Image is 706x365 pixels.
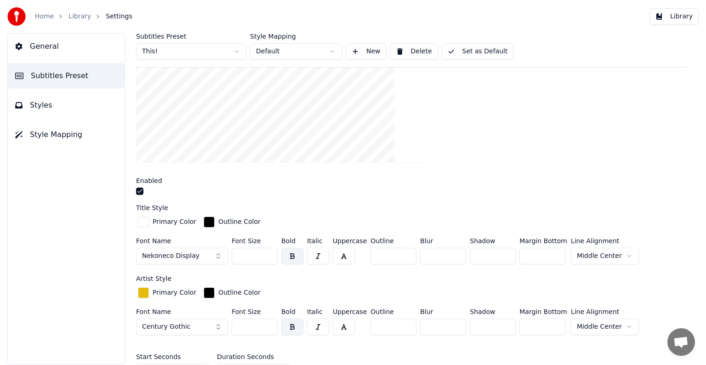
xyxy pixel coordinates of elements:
[571,238,639,244] label: Line Alignment
[333,238,367,244] label: Uppercase
[390,43,438,60] button: Delete
[153,217,196,227] div: Primary Color
[217,354,274,360] label: Duration Seconds
[142,322,190,331] span: Century Gothic
[8,63,125,89] button: Subtitles Preset
[136,215,198,229] button: Primary Color
[35,12,54,21] a: Home
[281,238,303,244] label: Bold
[370,308,416,315] label: Outline
[370,238,416,244] label: Outline
[136,238,228,244] label: Font Name
[136,177,162,184] label: Enabled
[30,100,52,111] span: Styles
[667,328,695,356] a: Open chat
[136,308,228,315] label: Font Name
[136,275,171,282] label: Artist Style
[307,308,329,315] label: Italic
[35,12,132,21] nav: breadcrumb
[136,205,168,211] label: Title Style
[649,8,699,25] button: Library
[30,41,59,52] span: General
[442,43,514,60] button: Set as Default
[8,34,125,59] button: General
[333,308,367,315] label: Uppercase
[68,12,91,21] a: Library
[8,122,125,148] button: Style Mapping
[571,308,639,315] label: Line Alignment
[519,238,567,244] label: Margin Bottom
[136,285,198,300] button: Primary Color
[470,308,516,315] label: Shadow
[31,70,88,81] span: Subtitles Preset
[202,285,262,300] button: Outline Color
[202,215,262,229] button: Outline Color
[250,33,342,40] label: Style Mapping
[281,308,303,315] label: Bold
[232,238,278,244] label: Font Size
[519,308,567,315] label: Margin Bottom
[470,238,516,244] label: Shadow
[346,43,387,60] button: New
[142,251,199,261] span: Nekoneco Display
[153,288,196,297] div: Primary Color
[106,12,132,21] span: Settings
[8,92,125,118] button: Styles
[136,354,181,360] label: Start Seconds
[7,7,26,26] img: youka
[30,129,82,140] span: Style Mapping
[136,33,246,40] label: Subtitles Preset
[307,238,329,244] label: Italic
[218,217,261,227] div: Outline Color
[232,308,278,315] label: Font Size
[420,238,466,244] label: Blur
[218,288,261,297] div: Outline Color
[420,308,466,315] label: Blur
